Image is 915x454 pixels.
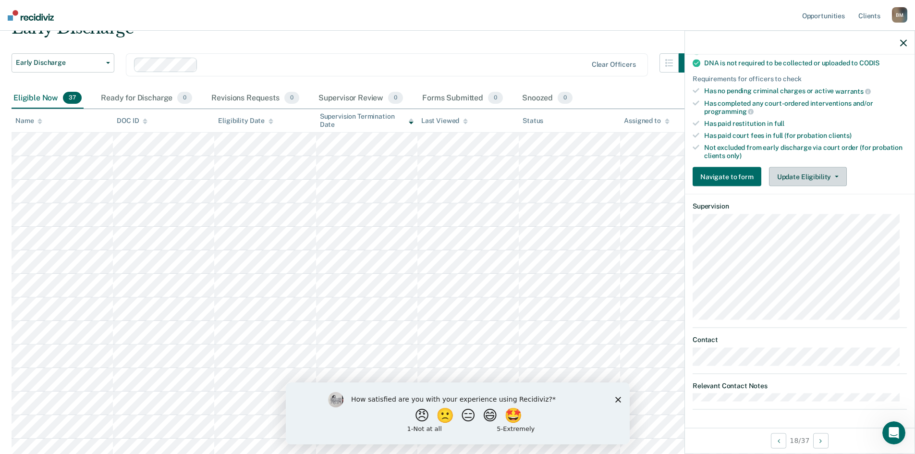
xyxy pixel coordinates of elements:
span: warrants [835,87,871,95]
div: Revisions Requests [209,88,301,109]
div: Has completed any court-ordered interventions and/or [704,99,907,115]
div: Supervision Termination Date [320,112,414,129]
span: 0 [177,92,192,104]
div: 18 / 37 [685,428,915,453]
span: Early Discharge [16,59,102,67]
div: B M [892,7,907,23]
dt: Relevant Contact Notes [693,381,907,390]
div: Ready for Discharge [99,88,194,109]
div: DOC ID [117,117,147,125]
span: months [857,47,880,55]
div: DNA is not required to be collected or uploaded to [704,59,907,67]
span: 0 [284,92,299,104]
span: 0 [488,92,503,104]
div: Snoozed [520,88,574,109]
span: full [774,120,784,127]
span: 0 [558,92,573,104]
span: CODIS [859,59,879,67]
div: Status [523,117,543,125]
div: Supervisor Review [317,88,405,109]
div: Has paid restitution in [704,120,907,128]
span: 37 [63,92,82,104]
a: Navigate to form link [693,167,765,186]
button: Next Opportunity [813,433,829,448]
dt: Supervision [693,202,907,210]
div: Has no pending criminal charges or active [704,87,907,96]
div: Clear officers [592,61,636,69]
span: only) [727,151,742,159]
button: Previous Opportunity [771,433,786,448]
button: Navigate to form [693,167,761,186]
dt: Contact [693,336,907,344]
span: clients) [829,132,852,139]
div: Not excluded from early discharge via court order (for probation clients [704,143,907,160]
div: Eligible Now [12,88,84,109]
img: Recidiviz [8,10,54,21]
span: programming [704,108,754,115]
div: Assigned to [624,117,669,125]
div: Requirements for officers to check [693,75,907,83]
iframe: Survey by Kim from Recidiviz [286,382,630,444]
div: Last Viewed [421,117,468,125]
div: Name [15,117,42,125]
div: Forms Submitted [420,88,505,109]
iframe: Intercom live chat [882,421,905,444]
div: Eligibility Date [218,117,273,125]
div: Has paid court fees in full (for probation [704,132,907,140]
span: 0 [388,92,403,104]
button: Update Eligibility [769,167,847,186]
div: Early Discharge [12,18,698,46]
